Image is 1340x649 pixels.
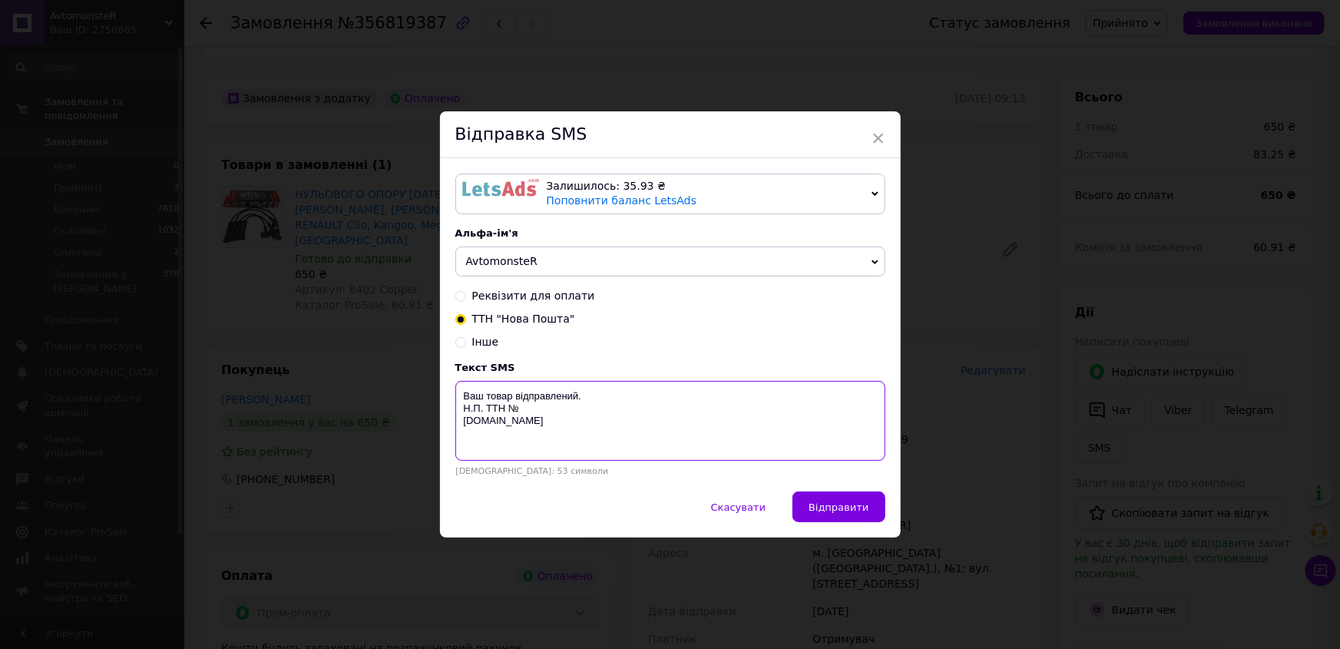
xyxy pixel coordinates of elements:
span: ТТН "Нова Пошта" [472,313,575,325]
span: Скасувати [711,502,766,513]
button: Скасувати [695,492,782,522]
textarea: Ваш товар відправлений. Н.П. ТТН № [DOMAIN_NAME] [455,381,885,461]
button: Відправити [792,492,885,522]
a: Поповнити баланс LetsAds [547,194,697,207]
div: [DEMOGRAPHIC_DATA]: 53 символи [455,466,885,476]
span: AvtomonsteR [466,255,538,267]
div: Текст SMS [455,362,885,373]
span: Альфа-ім'я [455,227,518,239]
div: Відправка SMS [440,111,901,158]
div: Залишилось: 35.93 ₴ [547,179,865,194]
span: Відправити [809,502,869,513]
span: Реквізити для оплати [472,290,595,302]
span: Інше [472,336,499,348]
span: × [872,125,885,151]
